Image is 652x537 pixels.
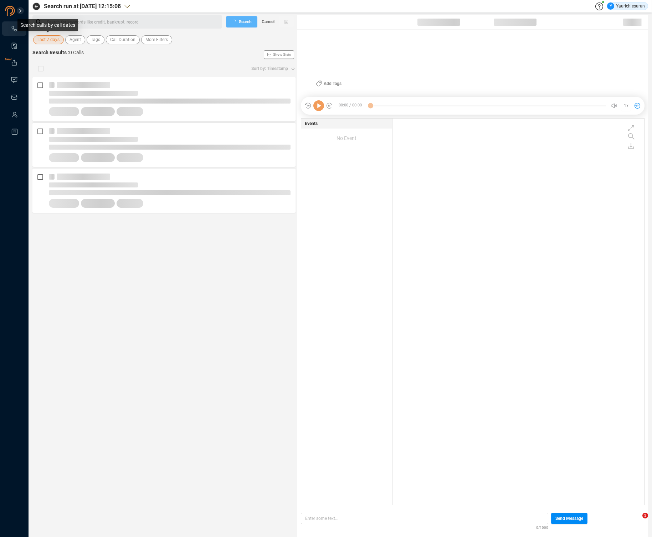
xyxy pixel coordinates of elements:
[2,39,26,53] li: Smart Reports
[610,2,612,10] span: Y
[110,35,135,44] span: Call Duration
[5,6,44,16] img: prodigal-logo
[87,35,104,44] button: Tags
[11,59,18,66] a: New!
[33,35,64,44] button: Last 7 days
[257,16,279,27] button: Cancel
[551,513,587,524] button: Send Message
[32,50,69,55] span: Search Results :
[69,50,84,55] span: 0 Calls
[621,101,631,111] button: 1x
[145,35,168,44] span: More Filters
[536,524,548,530] span: 0/1000
[324,78,342,89] span: Add Tags
[2,73,26,87] li: Visuals
[305,120,318,127] span: Events
[65,35,85,44] button: Agent
[106,35,140,44] button: Call Duration
[2,90,26,104] li: Inbox
[555,513,583,524] span: Send Message
[262,16,274,27] span: Cancel
[141,35,172,44] button: More Filters
[37,35,60,44] span: Last 7 days
[17,19,78,31] div: Search calls by call dates
[396,120,644,505] div: grid
[607,2,645,10] div: Yaurichjesurun
[2,56,26,70] li: Exports
[312,78,346,89] button: Add Tags
[247,63,296,74] button: Sort by: Timestamp
[333,100,370,111] span: 00:00 / 00:00
[5,52,12,66] span: New!
[70,35,81,44] span: Agent
[44,2,121,11] span: Search run at [DATE] 12:15:08
[642,513,648,518] span: 3
[273,12,291,97] span: Show Stats
[301,129,392,148] div: No Event
[624,100,628,111] span: 1x
[91,35,100,44] span: Tags
[2,21,26,36] li: Interactions
[264,50,294,59] button: Show Stats
[628,513,645,530] iframe: Intercom live chat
